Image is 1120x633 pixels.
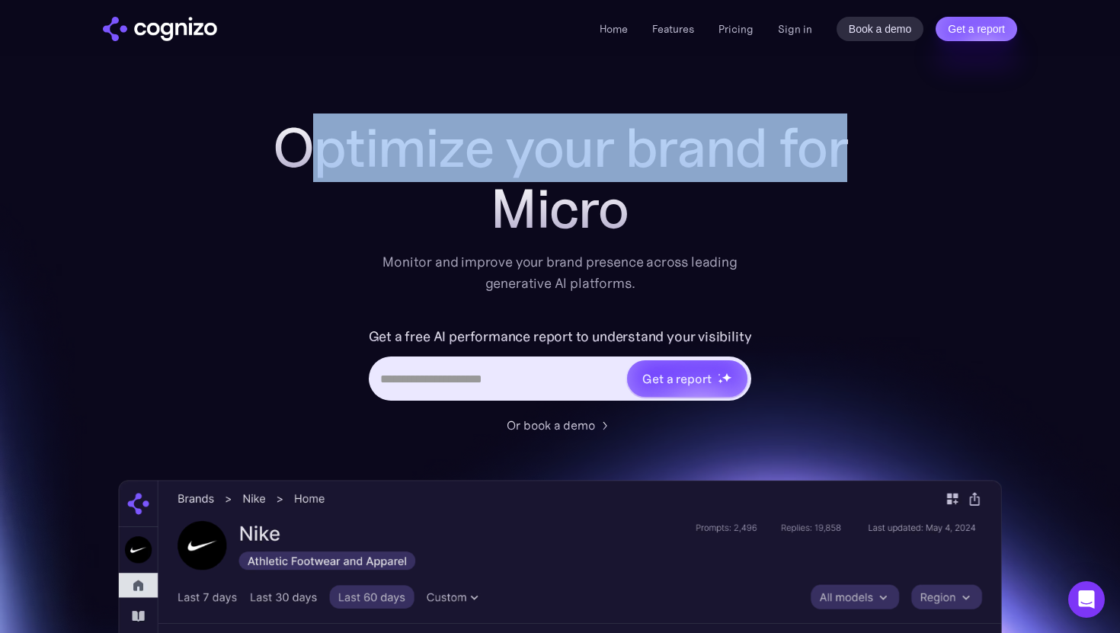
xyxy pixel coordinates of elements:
[778,20,812,38] a: Sign in
[255,178,865,239] div: Micro
[600,22,628,36] a: Home
[369,324,752,349] label: Get a free AI performance report to understand your visibility
[936,17,1017,41] a: Get a report
[507,416,613,434] a: Or book a demo
[369,324,752,408] form: Hero URL Input Form
[1068,581,1105,618] div: Open Intercom Messenger
[718,22,754,36] a: Pricing
[373,251,747,294] div: Monitor and improve your brand presence across leading generative AI platforms.
[255,117,865,178] h1: Optimize your brand for
[652,22,694,36] a: Features
[642,369,711,388] div: Get a report
[507,416,595,434] div: Or book a demo
[103,17,217,41] img: cognizo logo
[718,379,723,384] img: star
[626,359,749,398] a: Get a reportstarstarstar
[837,17,924,41] a: Book a demo
[722,372,731,382] img: star
[718,373,720,376] img: star
[103,17,217,41] a: home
